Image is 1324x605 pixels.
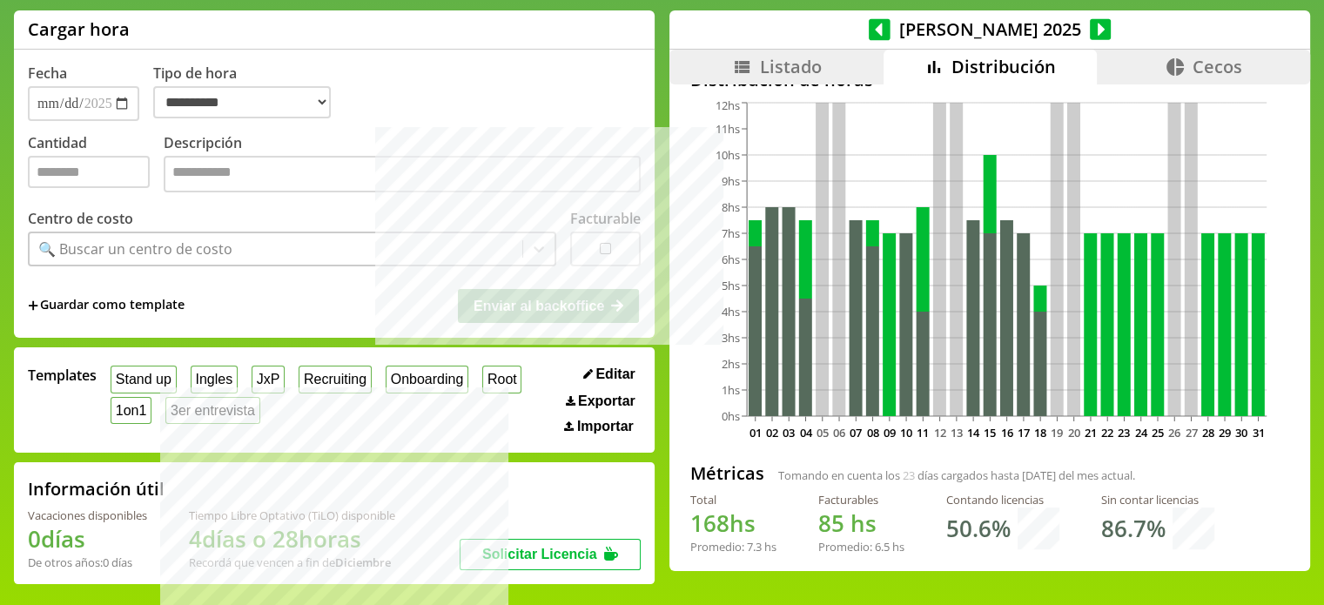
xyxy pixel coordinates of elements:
[191,366,238,393] button: Ingles
[1034,425,1046,440] text: 18
[716,147,740,163] tspan: 10hs
[716,98,740,114] tspan: 12hs
[165,397,260,424] button: 3er entrevista
[747,539,762,555] span: 7.3
[951,425,963,440] text: 13
[164,133,641,197] label: Descripción
[460,539,641,570] button: Solicitar Licencia
[28,296,185,315] span: +Guardar como template
[561,393,641,410] button: Exportar
[690,508,729,539] span: 168
[1193,55,1242,78] span: Cecos
[1018,425,1030,440] text: 17
[1101,513,1166,544] h1: 86.7 %
[1168,425,1180,440] text: 26
[985,425,997,440] text: 15
[386,366,468,393] button: Onboarding
[28,209,133,228] label: Centro de costo
[482,547,597,561] span: Solicitar Licencia
[28,156,150,188] input: Cantidad
[28,296,38,315] span: +
[716,121,740,137] tspan: 11hs
[28,17,130,41] h1: Cargar hora
[903,467,915,483] span: 23
[482,366,521,393] button: Root
[722,225,740,241] tspan: 7hs
[578,366,641,383] button: Editar
[1235,425,1247,440] text: 30
[891,17,1090,41] span: [PERSON_NAME] 2025
[722,382,740,398] tspan: 1hs
[690,492,776,508] div: Total
[690,539,776,555] div: Promedio: hs
[1253,425,1265,440] text: 31
[28,508,147,523] div: Vacaciones disponibles
[967,425,980,440] text: 14
[722,408,740,424] tspan: 0hs
[570,209,641,228] label: Facturable
[783,425,795,440] text: 03
[189,508,395,523] div: Tiempo Libre Optativo (TiLO) disponible
[946,492,1059,508] div: Contando licencias
[28,366,97,385] span: Templates
[722,356,740,372] tspan: 2hs
[875,539,890,555] span: 6.5
[934,425,946,440] text: 12
[28,555,147,570] div: De otros años: 0 días
[818,508,844,539] span: 85
[1219,425,1231,440] text: 29
[722,173,740,189] tspan: 9hs
[1186,425,1198,440] text: 27
[28,64,67,83] label: Fecha
[164,156,641,192] textarea: Descripción
[749,425,762,440] text: 01
[28,523,147,555] h1: 0 días
[800,425,813,440] text: 04
[299,366,372,393] button: Recruiting
[690,508,776,539] h1: hs
[1068,425,1080,440] text: 20
[867,425,879,440] text: 08
[577,419,634,434] span: Importar
[690,461,764,485] h2: Métricas
[578,393,635,409] span: Exportar
[759,55,821,78] span: Listado
[28,477,165,501] h2: Información útil
[1152,425,1164,440] text: 25
[1101,425,1113,440] text: 22
[1085,425,1097,440] text: 21
[595,366,635,382] span: Editar
[1202,425,1214,440] text: 28
[850,425,862,440] text: 07
[1101,492,1214,508] div: Sin contar licencias
[818,539,904,555] div: Promedio: hs
[818,508,904,539] h1: hs
[917,425,930,440] text: 11
[111,397,151,424] button: 1on1
[252,366,285,393] button: JxP
[153,64,345,121] label: Tipo de hora
[884,425,896,440] text: 09
[1135,425,1148,440] text: 24
[189,523,395,555] h1: 4 días o 28 horas
[1001,425,1013,440] text: 16
[900,425,912,440] text: 10
[722,278,740,293] tspan: 5hs
[951,55,1056,78] span: Distribución
[778,467,1135,483] span: Tomando en cuenta los días cargados hasta [DATE] del mes actual.
[1052,425,1064,440] text: 19
[111,366,177,393] button: Stand up
[722,199,740,215] tspan: 8hs
[335,555,391,570] b: Diciembre
[153,86,331,118] select: Tipo de hora
[818,492,904,508] div: Facturables
[722,304,740,319] tspan: 4hs
[817,425,829,440] text: 05
[1119,425,1131,440] text: 23
[833,425,845,440] text: 06
[766,425,778,440] text: 02
[38,239,232,259] div: 🔍 Buscar un centro de costo
[722,330,740,346] tspan: 3hs
[189,555,395,570] div: Recordá que vencen a fin de
[946,513,1011,544] h1: 50.6 %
